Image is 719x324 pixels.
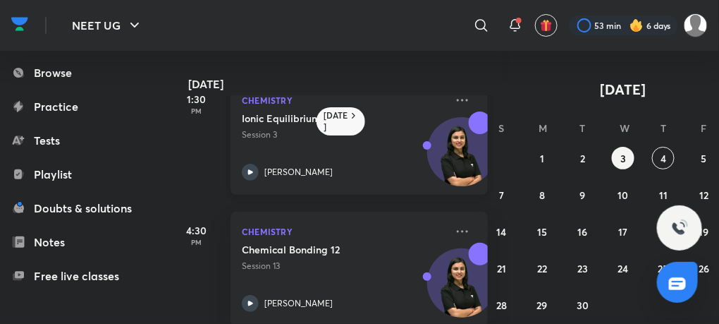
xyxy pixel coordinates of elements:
p: Chemistry [242,92,445,109]
abbr: September 2, 2025 [580,152,585,165]
abbr: September 26, 2025 [699,262,709,275]
abbr: September 8, 2025 [539,188,545,202]
abbr: September 15, 2025 [537,225,547,239]
abbr: September 5, 2025 [701,152,707,165]
button: September 3, 2025 [612,147,634,169]
abbr: September 21, 2025 [497,262,506,275]
abbr: September 24, 2025 [617,262,628,275]
p: PM [168,238,225,246]
abbr: Wednesday [620,121,629,135]
abbr: September 1, 2025 [540,152,544,165]
h5: Chemical Bonding 12 [242,243,417,257]
button: September 23, 2025 [572,257,594,280]
a: Company Logo [11,13,28,38]
button: September 7, 2025 [491,184,513,206]
abbr: September 9, 2025 [580,188,586,202]
button: September 30, 2025 [572,294,594,316]
img: Avatar [428,256,496,324]
h4: [DATE] [188,78,502,90]
button: September 11, 2025 [652,184,675,206]
button: September 2, 2025 [572,147,594,169]
p: [PERSON_NAME] [264,297,333,310]
abbr: September 17, 2025 [618,225,627,239]
abbr: September 28, 2025 [496,299,507,312]
button: September 25, 2025 [652,257,675,280]
abbr: Tuesday [580,121,586,135]
abbr: September 3, 2025 [620,152,626,165]
button: NEET UG [63,11,152,40]
abbr: September 22, 2025 [537,262,547,275]
abbr: September 29, 2025 [537,299,548,312]
img: Avatar [428,125,496,193]
button: September 28, 2025 [491,294,513,316]
button: September 5, 2025 [693,147,715,169]
button: September 14, 2025 [491,220,513,243]
abbr: September 11, 2025 [659,188,668,202]
abbr: September 18, 2025 [658,225,668,239]
abbr: September 12, 2025 [699,188,708,202]
abbr: September 25, 2025 [658,262,669,275]
span: [DATE] [601,80,646,99]
h5: 1:30 [168,92,225,107]
button: September 15, 2025 [531,220,553,243]
abbr: Sunday [499,121,505,135]
abbr: September 10, 2025 [617,188,628,202]
p: Chemistry [242,223,445,240]
abbr: September 30, 2025 [577,299,589,312]
button: September 19, 2025 [693,220,715,243]
p: [PERSON_NAME] [264,166,333,179]
button: September 22, 2025 [531,257,553,280]
button: September 26, 2025 [693,257,715,280]
h5: Ionic Equilibrium 2 [242,112,417,126]
h6: [DATE] [324,110,348,133]
abbr: September 19, 2025 [699,225,709,239]
abbr: Monday [539,121,547,135]
p: Session 13 [242,260,445,272]
button: September 17, 2025 [612,220,634,243]
abbr: Thursday [660,121,666,135]
button: avatar [535,14,558,37]
abbr: Friday [701,121,707,135]
img: VAISHNAVI DWIVEDI [684,13,708,37]
button: September 18, 2025 [652,220,675,243]
abbr: September 16, 2025 [578,225,588,239]
button: September 4, 2025 [652,147,675,169]
p: Session 3 [242,128,445,141]
img: Company Logo [11,13,28,35]
abbr: September 14, 2025 [497,225,507,239]
img: streak [629,18,644,32]
button: September 8, 2025 [531,184,553,206]
p: PM [168,107,225,115]
abbr: September 4, 2025 [660,152,666,165]
button: September 12, 2025 [693,184,715,206]
button: September 21, 2025 [491,257,513,280]
abbr: September 7, 2025 [499,188,504,202]
button: September 24, 2025 [612,257,634,280]
img: avatar [540,19,553,32]
img: ttu [671,220,688,236]
h5: 4:30 [168,223,225,238]
abbr: September 23, 2025 [577,262,588,275]
button: September 16, 2025 [572,220,594,243]
button: September 1, 2025 [531,147,553,169]
button: September 10, 2025 [612,184,634,206]
button: September 29, 2025 [531,294,553,316]
button: September 9, 2025 [572,184,594,206]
